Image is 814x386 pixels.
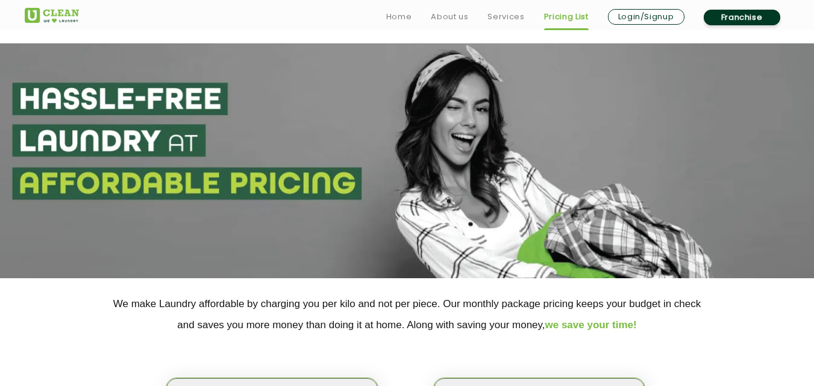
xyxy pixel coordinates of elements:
[25,8,79,23] img: UClean Laundry and Dry Cleaning
[386,10,412,24] a: Home
[704,10,780,25] a: Franchise
[487,10,524,24] a: Services
[608,9,684,25] a: Login/Signup
[431,10,468,24] a: About us
[544,10,589,24] a: Pricing List
[25,293,790,335] p: We make Laundry affordable by charging you per kilo and not per piece. Our monthly package pricin...
[545,319,637,331] span: we save your time!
